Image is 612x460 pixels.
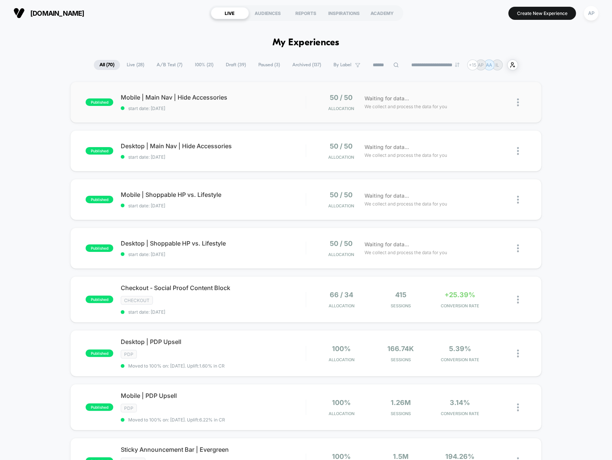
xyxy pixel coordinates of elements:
span: Mobile | Shoppable HP vs. Lifestyle [121,191,305,198]
div: AP [584,6,599,21]
span: CONVERSION RATE [432,357,488,362]
div: LIVE [211,7,249,19]
span: Live ( 28 ) [121,60,150,70]
span: Allocation [329,303,354,308]
span: Allocation [328,252,354,257]
span: Draft ( 39 ) [220,60,252,70]
div: INSPIRATIONS [325,7,363,19]
p: IL [496,62,499,68]
img: close [517,244,519,252]
button: AP [582,6,601,21]
span: 5.39% [449,345,471,353]
span: We collect and process the data for you [365,249,448,256]
button: [DOMAIN_NAME] [11,7,87,19]
span: PDP [121,350,137,359]
span: start date: [DATE] [121,203,305,208]
span: 50 / 50 [330,191,353,199]
span: CHECKOUT [121,296,153,305]
span: 100% [332,399,351,406]
span: All ( 70 ) [94,60,120,70]
span: Allocation [328,155,354,160]
span: 415 [395,291,406,299]
span: 50 / 50 [330,240,353,247]
img: close [517,403,519,411]
span: CONVERSION RATE [432,303,488,308]
span: We collect and process the data for you [365,152,448,159]
span: 166.74k [388,345,414,353]
img: close [517,147,519,155]
span: By Label [333,62,351,68]
span: Mobile | PDP Upsell [121,392,305,399]
span: 1.26M [391,399,411,406]
span: Sticky Announcement Bar | Evergreen [121,446,305,453]
span: published [86,244,113,252]
span: Waiting for data... [365,192,409,200]
span: [DOMAIN_NAME] [30,9,84,17]
span: Checkout - Social Proof Content Block [121,284,305,292]
span: Waiting for data... [365,94,409,103]
span: 66 / 34 [330,291,353,299]
span: CONVERSION RATE [432,411,488,416]
span: Moved to 100% on: [DATE] . Uplift: 6.22% in CR [128,417,225,423]
span: A/B Test ( 7 ) [151,60,188,70]
span: Sessions [373,411,429,416]
span: Sessions [373,303,429,308]
div: + 15 [467,60,478,70]
span: 3.14% [450,399,470,406]
span: Desktop | PDP Upsell [121,338,305,345]
span: start date: [DATE] [121,252,305,257]
div: REPORTS [287,7,325,19]
span: Desktop | Main Nav | Hide Accessories [121,142,305,150]
img: close [517,98,519,106]
span: We collect and process the data for you [365,103,448,110]
img: Visually logo [13,7,25,19]
span: published [86,147,113,155]
span: published [86,403,113,411]
img: close [517,196,519,204]
span: Mobile | Main Nav | Hide Accessories [121,94,305,101]
span: 100% ( 21 ) [189,60,219,70]
span: Archived ( 137 ) [287,60,327,70]
span: Allocation [328,203,354,208]
span: published [86,98,113,106]
span: published [86,196,113,203]
span: Waiting for data... [365,240,409,249]
span: start date: [DATE] [121,309,305,315]
span: Desktop | Shoppable HP vs. Lifestyle [121,240,305,247]
p: AP [478,62,484,68]
img: close [517,350,519,357]
span: 100% [332,345,351,353]
span: Paused ( 3 ) [253,60,286,70]
span: Waiting for data... [365,143,409,151]
p: AA [486,62,492,68]
span: 50 / 50 [330,142,353,150]
button: Create New Experience [508,7,576,20]
span: We collect and process the data for you [365,200,448,207]
span: published [86,350,113,357]
span: Allocation [328,106,354,111]
span: Allocation [329,357,354,362]
div: AUDIENCES [249,7,287,19]
span: PDP [121,404,137,412]
span: Allocation [329,411,354,416]
span: Moved to 100% on: [DATE] . Uplift: 1.60% in CR [128,363,225,369]
span: start date: [DATE] [121,106,305,111]
img: close [517,296,519,304]
img: end [455,63,459,67]
span: start date: [DATE] [121,154,305,160]
span: 50 / 50 [330,94,353,101]
span: published [86,296,113,303]
span: +25.39% [445,291,476,299]
span: Sessions [373,357,429,362]
h1: My Experiences [273,37,339,48]
div: ACADEMY [363,7,402,19]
